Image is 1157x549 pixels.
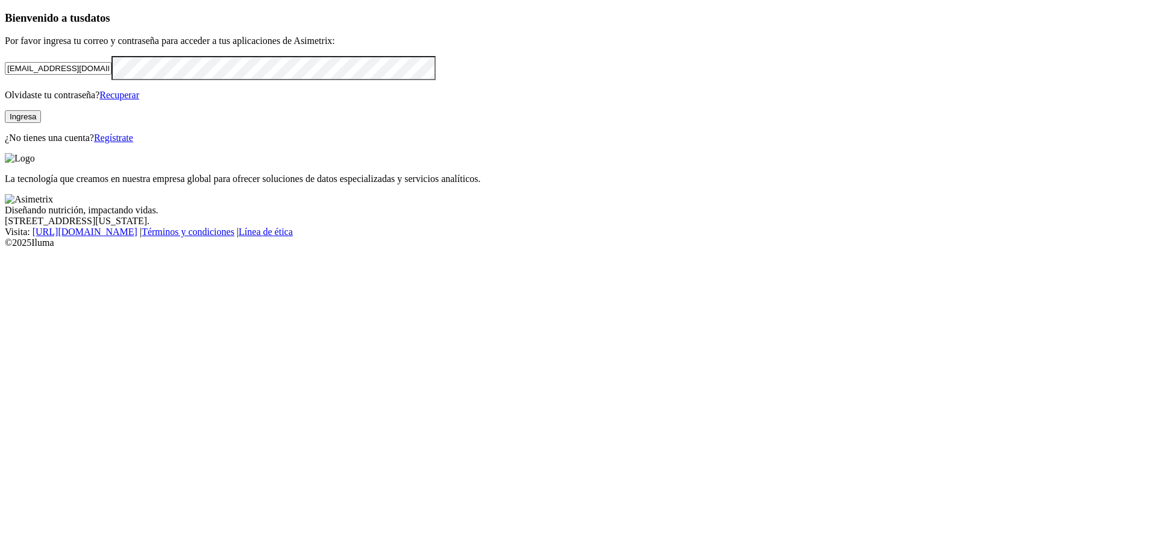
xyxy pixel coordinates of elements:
a: Regístrate [94,133,133,143]
p: Por favor ingresa tu correo y contraseña para acceder a tus aplicaciones de Asimetrix: [5,36,1152,46]
span: datos [84,11,110,24]
p: La tecnología que creamos en nuestra empresa global para ofrecer soluciones de datos especializad... [5,174,1152,184]
div: Visita : | | [5,227,1152,237]
div: © 2025 Iluma [5,237,1152,248]
input: Tu correo [5,62,111,75]
h3: Bienvenido a tus [5,11,1152,25]
p: Olvidaste tu contraseña? [5,90,1152,101]
img: Asimetrix [5,194,53,205]
p: ¿No tienes una cuenta? [5,133,1152,143]
div: Diseñando nutrición, impactando vidas. [5,205,1152,216]
a: Recuperar [99,90,139,100]
div: [STREET_ADDRESS][US_STATE]. [5,216,1152,227]
a: Línea de ética [239,227,293,237]
button: Ingresa [5,110,41,123]
img: Logo [5,153,35,164]
a: Términos y condiciones [142,227,234,237]
a: [URL][DOMAIN_NAME] [33,227,137,237]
